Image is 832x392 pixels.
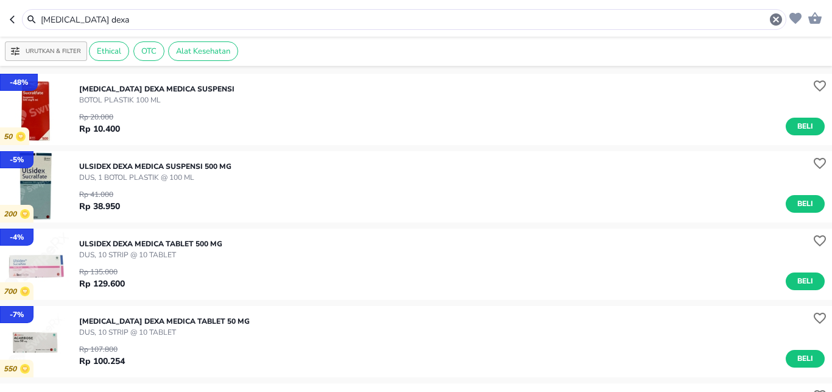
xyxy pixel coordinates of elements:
[10,232,24,243] p: - 4 %
[786,350,825,368] button: Beli
[795,198,816,210] span: Beli
[795,275,816,288] span: Beli
[134,46,164,57] span: OTC
[10,77,28,88] p: - 48 %
[40,13,769,26] input: Cari 4000+ produk di sini
[79,266,125,277] p: Rp 135.000
[79,112,120,123] p: Rp 20.000
[10,309,24,320] p: - 7 %
[79,355,125,368] p: Rp 100.254
[4,132,16,141] p: 50
[5,41,87,61] button: Urutkan & Filter
[79,277,125,290] p: Rp 129.600
[79,238,222,249] p: ULSIDEX Dexa Medica TABLET 500 MG
[89,41,129,61] div: Ethical
[79,123,120,135] p: Rp 10.400
[4,365,20,374] p: 550
[79,200,120,213] p: Rp 38.950
[168,41,238,61] div: Alat Kesehatan
[4,287,20,296] p: 700
[4,210,20,219] p: 200
[786,195,825,213] button: Beli
[90,46,129,57] span: Ethical
[795,120,816,133] span: Beli
[795,352,816,365] span: Beli
[79,94,234,105] p: BOTOL PLASTIK 100 ML
[26,47,81,56] p: Urutkan & Filter
[79,249,222,260] p: DUS, 10 STRIP @ 10 TABLET
[79,327,250,338] p: DUS, 10 STRIP @ 10 TABLET
[79,84,234,94] p: [MEDICAL_DATA] Dexa Medica SUSPENSI
[169,46,238,57] span: Alat Kesehatan
[10,154,24,165] p: - 5 %
[786,273,825,290] button: Beli
[79,344,125,355] p: Rp 107.800
[79,161,231,172] p: ULSIDEX Dexa Medica SUSPENSI 500 MG
[79,189,120,200] p: Rp 41.000
[133,41,164,61] div: OTC
[79,172,231,183] p: DUS, 1 BOTOL PLASTIK @ 100 ML
[79,316,250,327] p: [MEDICAL_DATA] Dexa Medica TABLET 50 MG
[786,118,825,135] button: Beli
